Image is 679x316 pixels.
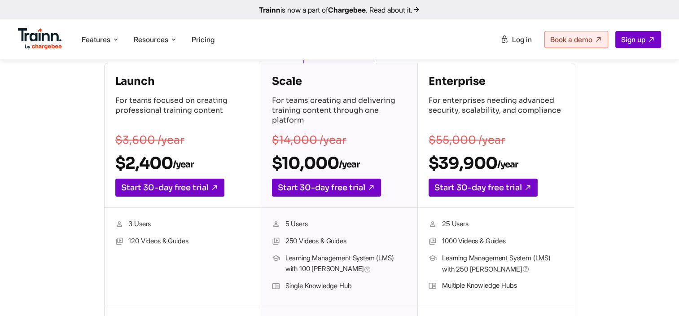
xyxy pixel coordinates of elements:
span: Learning Management System (LMS) with 250 [PERSON_NAME] [442,253,564,275]
li: Single Knowledge Hub [272,281,407,292]
a: Pricing [192,35,215,44]
img: Trainn Logo [18,28,62,50]
p: For enterprises needing advanced security, scalability, and compliance [429,96,564,127]
sub: /year [173,159,193,170]
h2: $39,900 [429,153,564,173]
span: Sign up [621,35,645,44]
s: $55,000 /year [429,133,505,147]
b: Chargebee [328,5,366,14]
span: Features [82,35,110,44]
li: 1000 Videos & Guides [429,236,564,247]
h4: Launch [115,74,250,88]
a: Book a demo [544,31,608,48]
p: For teams creating and delivering training content through one platform [272,96,407,127]
h2: $10,000 [272,153,407,173]
a: Sign up [615,31,661,48]
li: 5 Users [272,219,407,230]
h2: $2,400 [115,153,250,173]
s: $3,600 /year [115,133,184,147]
b: Trainn [259,5,280,14]
span: Resources [134,35,168,44]
a: Start 30-day free trial [429,179,538,197]
a: Log in [495,31,537,48]
h4: Enterprise [429,74,564,88]
span: Book a demo [550,35,592,44]
h4: Scale [272,74,407,88]
sub: /year [339,159,359,170]
span: Log in [512,35,532,44]
a: Start 30-day free trial [272,179,381,197]
iframe: Chat Widget [634,273,679,316]
sub: /year [497,159,518,170]
a: Start 30-day free trial [115,179,224,197]
li: Multiple Knowledge Hubs [429,280,564,292]
p: For teams focused on creating professional training content [115,96,250,127]
li: 25 Users [429,219,564,230]
span: Learning Management System (LMS) with 100 [PERSON_NAME] [285,253,407,275]
li: 120 Videos & Guides [115,236,250,247]
s: $14,000 /year [272,133,346,147]
li: 250 Videos & Guides [272,236,407,247]
li: 3 Users [115,219,250,230]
